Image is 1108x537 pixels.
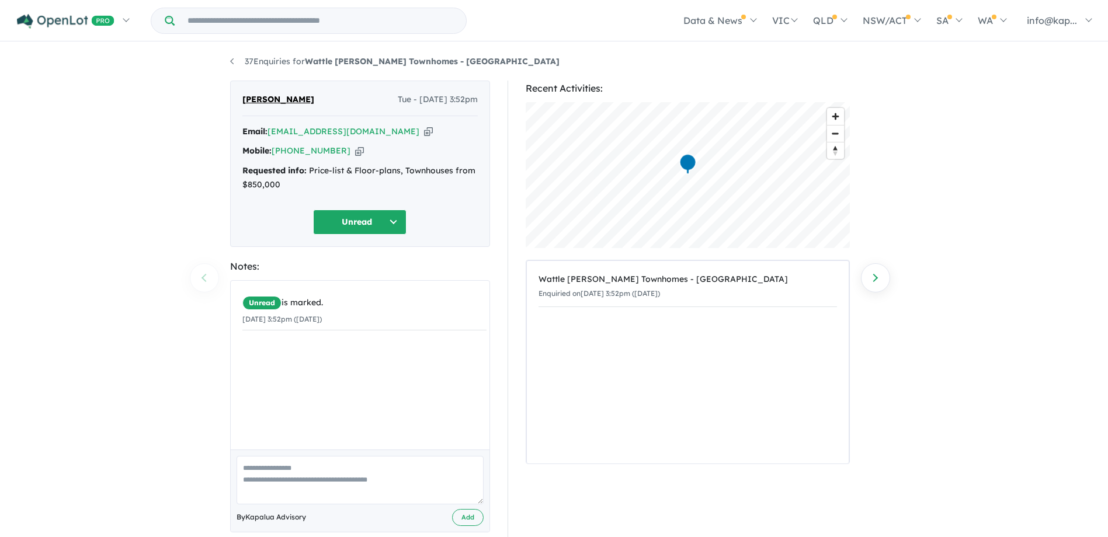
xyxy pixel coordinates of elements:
span: By Kapalua Advisory [237,511,306,523]
span: Tue - [DATE] 3:52pm [398,93,478,107]
button: Copy [424,125,433,138]
a: [PHONE_NUMBER] [272,145,350,156]
button: Copy [355,145,364,157]
span: Unread [242,296,282,310]
span: Reset bearing to north [827,142,844,159]
span: [PERSON_NAME] [242,93,314,107]
img: Openlot PRO Logo White [17,14,114,29]
button: Add [452,509,484,526]
button: Unread [313,210,407,235]
nav: breadcrumb [230,55,878,69]
div: is marked. [242,296,487,310]
a: Wattle [PERSON_NAME] Townhomes - [GEOGRAPHIC_DATA]Enquiried on[DATE] 3:52pm ([DATE]) [539,267,837,307]
span: Zoom out [827,125,844,142]
button: Zoom out [827,125,844,142]
input: Try estate name, suburb, builder or developer [177,8,464,33]
div: Map marker [679,154,696,175]
div: Notes: [230,259,490,274]
strong: Requested info: [242,165,307,176]
a: 37Enquiries forWattle [PERSON_NAME] Townhomes - [GEOGRAPHIC_DATA] [230,56,560,67]
span: info@kap... [1027,15,1077,26]
strong: Email: [242,126,268,137]
strong: Wattle [PERSON_NAME] Townhomes - [GEOGRAPHIC_DATA] [305,56,560,67]
small: [DATE] 3:52pm ([DATE]) [242,315,322,323]
strong: Mobile: [242,145,272,156]
small: Enquiried on [DATE] 3:52pm ([DATE]) [539,289,660,298]
div: Price-list & Floor-plans, Townhouses from $850,000 [242,164,478,192]
canvas: Map [526,102,850,248]
div: Recent Activities: [526,81,850,96]
div: Wattle [PERSON_NAME] Townhomes - [GEOGRAPHIC_DATA] [539,273,837,287]
button: Zoom in [827,108,844,125]
a: [EMAIL_ADDRESS][DOMAIN_NAME] [268,126,419,137]
button: Reset bearing to north [827,142,844,159]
